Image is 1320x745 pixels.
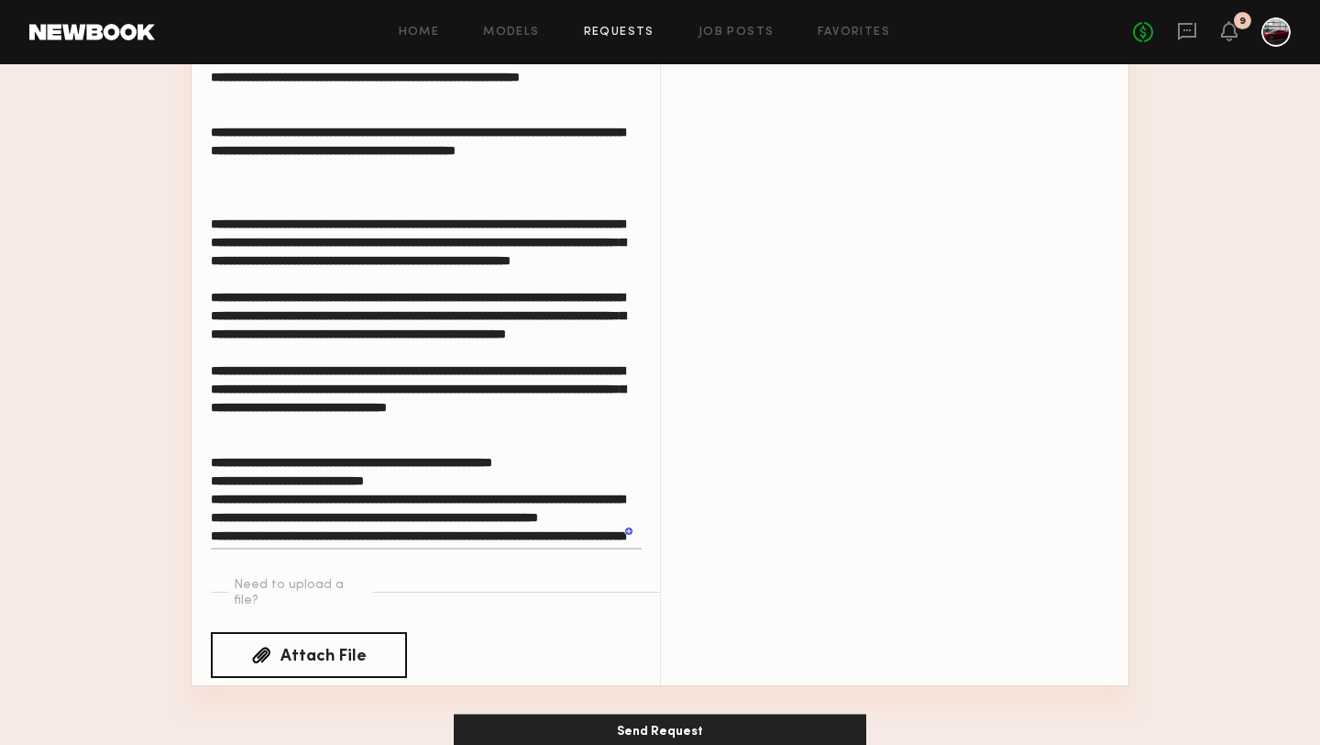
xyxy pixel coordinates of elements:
[584,27,654,39] a: Requests
[818,27,890,39] a: Favorites
[1239,17,1246,27] div: 9
[698,27,775,39] a: Job Posts
[234,578,369,609] div: Need to upload a file?
[483,27,539,39] a: Models
[280,649,367,665] div: Attach File
[399,27,440,39] a: Home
